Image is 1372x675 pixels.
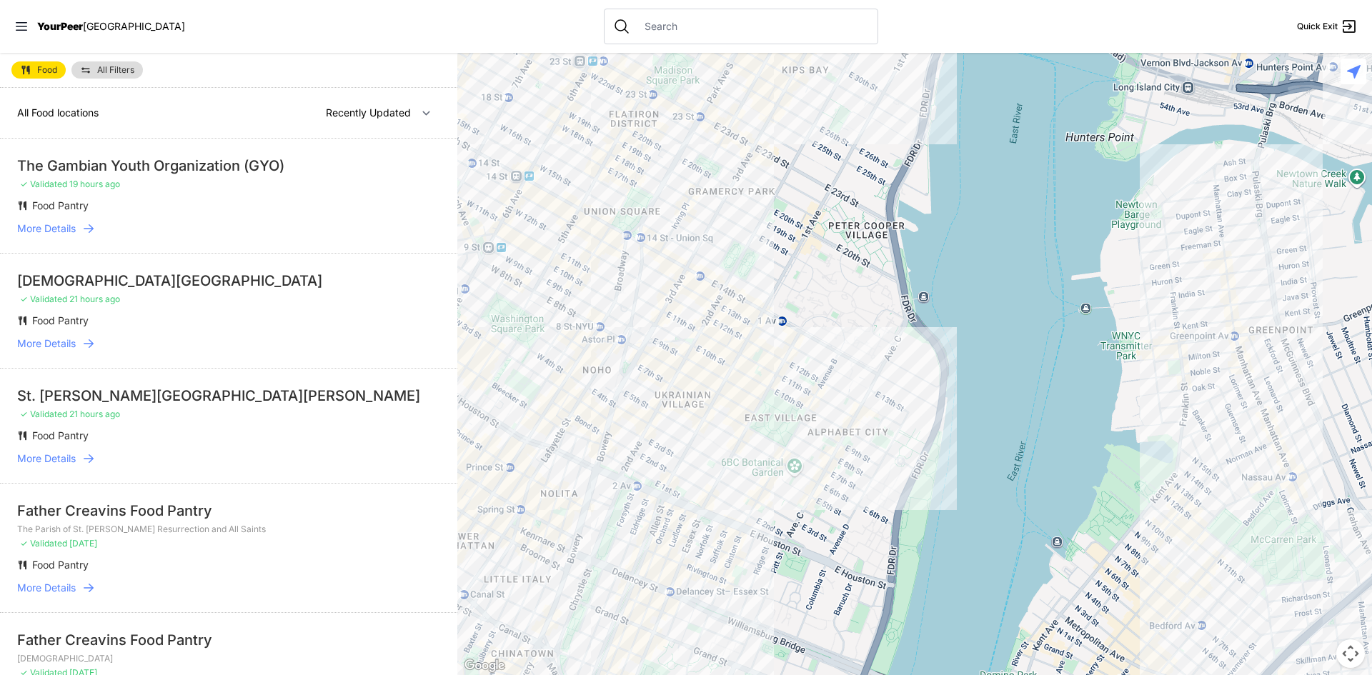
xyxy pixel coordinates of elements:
div: The Gambian Youth Organization (GYO) [17,156,440,176]
a: Quick Exit [1297,18,1358,35]
span: [GEOGRAPHIC_DATA] [83,20,185,32]
span: Food Pantry [32,559,89,571]
span: ✓ Validated [20,294,67,304]
p: [DEMOGRAPHIC_DATA] [17,653,440,664]
a: Food [11,61,66,79]
span: 21 hours ago [69,409,120,419]
div: [DEMOGRAPHIC_DATA][GEOGRAPHIC_DATA] [17,271,440,291]
span: ✓ Validated [20,538,67,549]
span: 19 hours ago [69,179,120,189]
div: St. [PERSON_NAME][GEOGRAPHIC_DATA][PERSON_NAME] [17,386,440,406]
a: More Details [17,336,440,351]
span: YourPeer [37,20,83,32]
span: More Details [17,451,76,466]
span: All Filters [97,66,134,74]
span: More Details [17,221,76,236]
span: Food Pantry [32,429,89,441]
span: ✓ Validated [20,409,67,419]
span: Quick Exit [1297,21,1338,32]
a: More Details [17,581,440,595]
a: More Details [17,221,440,236]
div: Father Creavins Food Pantry [17,630,440,650]
a: More Details [17,451,440,466]
span: Food [37,66,57,74]
span: More Details [17,336,76,351]
a: All Filters [71,61,143,79]
span: Food Pantry [32,314,89,326]
div: Father Creavins Food Pantry [17,501,440,521]
a: Open this area in Google Maps (opens a new window) [461,656,508,675]
span: More Details [17,581,76,595]
input: Search [636,19,869,34]
button: Map camera controls [1336,639,1365,668]
span: All Food locations [17,106,99,119]
img: Google [461,656,508,675]
p: The Parish of St. [PERSON_NAME] Resurrection and All Saints [17,524,440,535]
span: Food Pantry [32,199,89,211]
span: [DATE] [69,538,97,549]
a: YourPeer[GEOGRAPHIC_DATA] [37,22,185,31]
span: ✓ Validated [20,179,67,189]
span: 21 hours ago [69,294,120,304]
